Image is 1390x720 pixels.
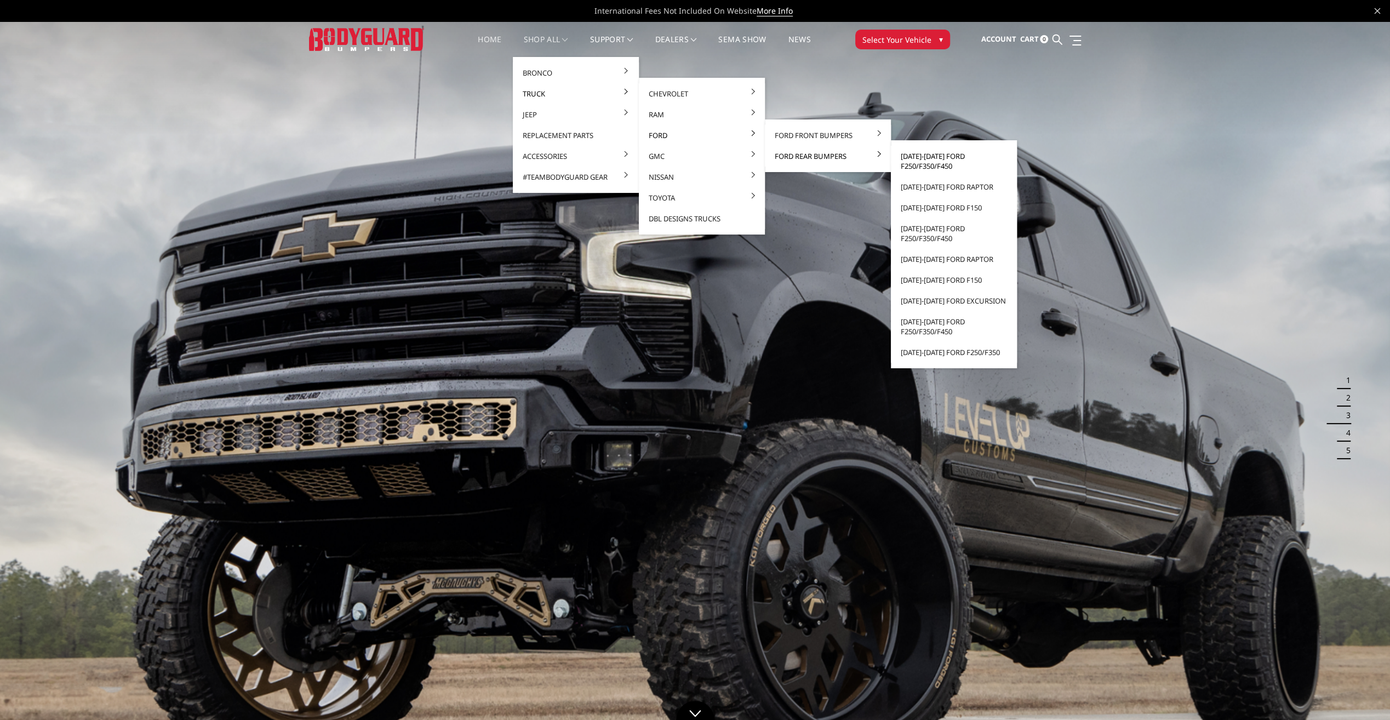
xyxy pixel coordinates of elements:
[1020,34,1038,44] span: Cart
[1340,424,1351,442] button: 4 of 5
[590,36,633,57] a: Support
[939,33,943,45] span: ▾
[643,83,760,104] a: Chevrolet
[643,146,760,167] a: GMC
[718,36,766,57] a: SEMA Show
[981,34,1016,44] span: Account
[517,62,634,83] a: Bronco
[643,104,760,125] a: Ram
[676,701,714,720] a: Click to Down
[517,146,634,167] a: Accessories
[1020,25,1048,54] a: Cart 0
[643,208,760,229] a: DBL Designs Trucks
[309,28,424,50] img: BODYGUARD BUMPERS
[769,146,886,167] a: Ford Rear Bumpers
[895,342,1013,363] a: [DATE]-[DATE] Ford F250/F350
[517,167,634,187] a: #TeamBodyguard Gear
[655,36,697,57] a: Dealers
[517,125,634,146] a: Replacement Parts
[895,270,1013,290] a: [DATE]-[DATE] Ford F150
[517,83,634,104] a: Truck
[1340,407,1351,424] button: 3 of 5
[643,167,760,187] a: Nissan
[517,104,634,125] a: Jeep
[1040,35,1048,43] span: 0
[1340,442,1351,459] button: 5 of 5
[769,125,886,146] a: Ford Front Bumpers
[788,36,810,57] a: News
[643,187,760,208] a: Toyota
[1340,372,1351,389] button: 1 of 5
[895,146,1013,176] a: [DATE]-[DATE] Ford F250/F350/F450
[757,5,793,16] a: More Info
[524,36,568,57] a: shop all
[895,290,1013,311] a: [DATE]-[DATE] Ford Excursion
[855,30,950,49] button: Select Your Vehicle
[643,125,760,146] a: Ford
[895,197,1013,218] a: [DATE]-[DATE] Ford F150
[478,36,501,57] a: Home
[895,218,1013,249] a: [DATE]-[DATE] Ford F250/F350/F450
[895,249,1013,270] a: [DATE]-[DATE] Ford Raptor
[895,311,1013,342] a: [DATE]-[DATE] Ford F250/F350/F450
[895,176,1013,197] a: [DATE]-[DATE] Ford Raptor
[1340,389,1351,407] button: 2 of 5
[862,34,931,45] span: Select Your Vehicle
[981,25,1016,54] a: Account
